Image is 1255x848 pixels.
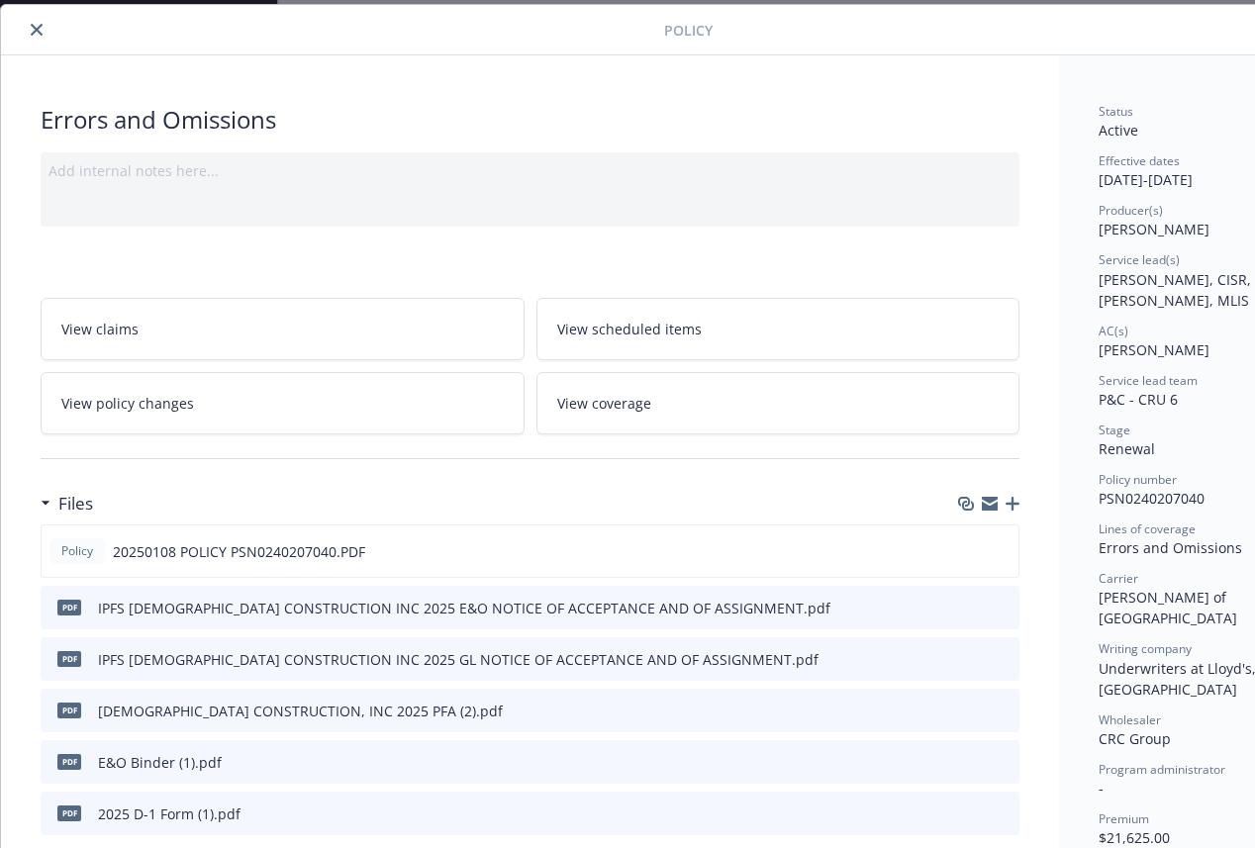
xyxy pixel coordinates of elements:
[1099,489,1205,508] span: PSN0240207040
[41,103,1019,137] div: Errors and Omissions
[1099,810,1149,827] span: Premium
[1099,640,1192,657] span: Writing company
[1099,220,1209,238] span: [PERSON_NAME]
[1099,422,1130,438] span: Stage
[994,803,1012,824] button: preview file
[1099,251,1180,268] span: Service lead(s)
[1099,152,1180,169] span: Effective dates
[41,491,93,517] div: Files
[1099,588,1237,627] span: [PERSON_NAME] of [GEOGRAPHIC_DATA]
[57,703,81,717] span: pdf
[1099,439,1155,458] span: Renewal
[1099,828,1170,847] span: $21,625.00
[1099,121,1138,140] span: Active
[1099,372,1198,389] span: Service lead team
[536,372,1020,434] a: View coverage
[61,319,139,339] span: View claims
[1099,520,1196,537] span: Lines of coverage
[664,20,713,41] span: Policy
[1099,390,1178,409] span: P&C - CRU 6
[1099,779,1104,798] span: -
[113,541,365,562] span: 20250108 POLICY PSN0240207040.PDF
[48,160,1012,181] div: Add internal notes here...
[1099,570,1138,587] span: Carrier
[993,541,1011,562] button: preview file
[994,598,1012,618] button: preview file
[536,298,1020,360] a: View scheduled items
[961,541,977,562] button: download file
[41,372,525,434] a: View policy changes
[994,701,1012,721] button: preview file
[557,319,702,339] span: View scheduled items
[98,598,830,618] div: IPFS [DEMOGRAPHIC_DATA] CONSTRUCTION INC 2025 E&O NOTICE OF ACCEPTANCE AND OF ASSIGNMENT.pdf
[1099,711,1161,728] span: Wholesaler
[962,649,978,670] button: download file
[1099,270,1255,310] span: [PERSON_NAME], CISR, [PERSON_NAME], MLIS
[1099,202,1163,219] span: Producer(s)
[994,752,1012,773] button: preview file
[98,701,503,721] div: [DEMOGRAPHIC_DATA] CONSTRUCTION, INC 2025 PFA (2).pdf
[1099,471,1177,488] span: Policy number
[1099,761,1225,778] span: Program administrator
[994,649,1012,670] button: preview file
[41,298,525,360] a: View claims
[98,803,241,824] div: 2025 D-1 Form (1).pdf
[57,754,81,769] span: pdf
[25,18,48,42] button: close
[57,651,81,666] span: pdf
[98,649,819,670] div: IPFS [DEMOGRAPHIC_DATA] CONSTRUCTION INC 2025 GL NOTICE OF ACCEPTANCE AND OF ASSIGNMENT.pdf
[98,752,222,773] div: E&O Binder (1).pdf
[962,803,978,824] button: download file
[557,393,651,414] span: View coverage
[962,752,978,773] button: download file
[1099,323,1128,339] span: AC(s)
[61,393,194,414] span: View policy changes
[962,701,978,721] button: download file
[1099,103,1133,120] span: Status
[58,491,93,517] h3: Files
[57,542,97,560] span: Policy
[57,805,81,820] span: pdf
[57,600,81,614] span: pdf
[1099,340,1209,359] span: [PERSON_NAME]
[1099,729,1171,748] span: CRC Group
[962,598,978,618] button: download file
